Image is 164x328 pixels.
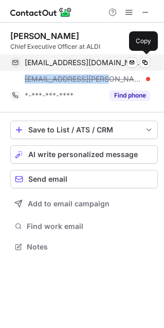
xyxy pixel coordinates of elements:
[10,145,158,164] button: AI write personalized message
[27,222,154,231] span: Find work email
[10,219,158,234] button: Find work email
[27,242,154,252] span: Notes
[110,90,150,101] button: Reveal Button
[28,150,138,159] span: AI write personalized message
[10,42,158,51] div: Chief Executive Officer at ALDI
[25,58,142,67] span: [EMAIL_ADDRESS][DOMAIN_NAME]
[10,6,72,18] img: ContactOut v5.3.10
[28,126,140,134] div: Save to List / ATS / CRM
[10,240,158,254] button: Notes
[10,121,158,139] button: save-profile-one-click
[10,170,158,188] button: Send email
[28,175,67,183] span: Send email
[10,31,79,41] div: [PERSON_NAME]
[10,195,158,213] button: Add to email campaign
[25,74,142,84] span: [EMAIL_ADDRESS][PERSON_NAME][DOMAIN_NAME]
[28,200,110,208] span: Add to email campaign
